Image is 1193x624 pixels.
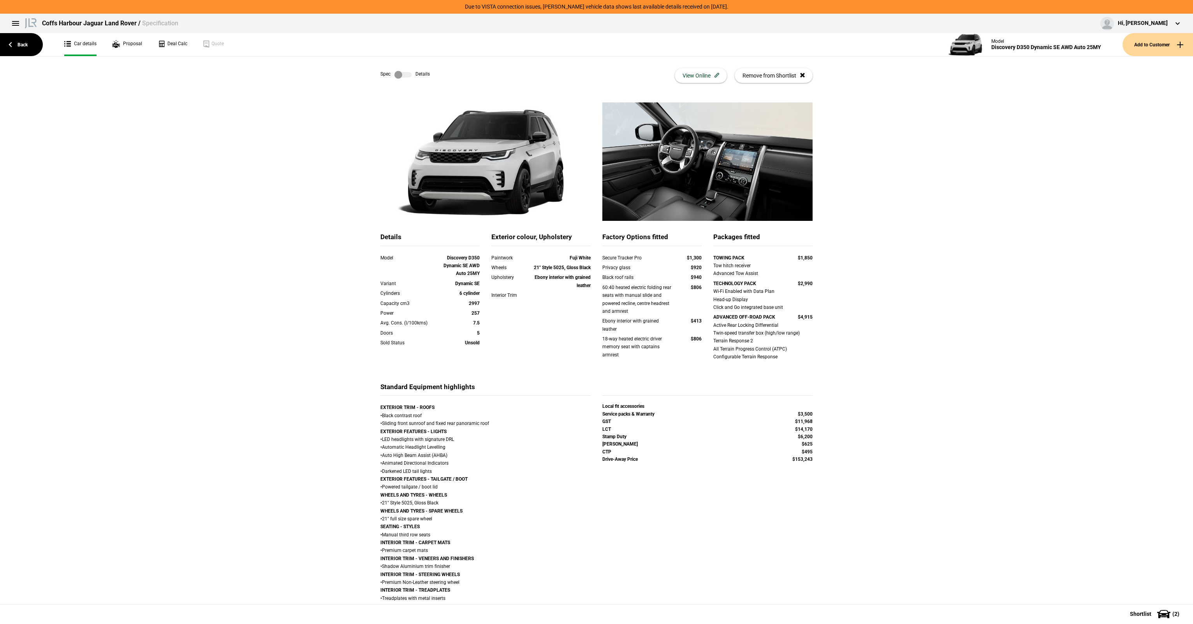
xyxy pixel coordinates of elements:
div: Sold Status [380,339,440,347]
strong: ADVANCED OFF-ROAD PACK [713,314,775,320]
strong: $625 [802,441,813,447]
a: Proposal [112,33,142,56]
strong: 2997 [469,301,480,306]
div: Factory Options fitted [602,233,702,246]
strong: $1,300 [687,255,702,261]
button: View Online [675,68,727,83]
strong: $4,915 [798,314,813,320]
strong: 7.5 [473,320,480,326]
div: Coffs Harbour Jaguar Land Rover / [42,19,178,28]
span: Shortlist [1130,611,1151,617]
div: 60:40 heated electric folding rear seats with manual slide and powered recline, centre headrest a... [602,284,672,316]
div: Paintwork [491,254,531,262]
strong: $940 [691,275,702,280]
div: Variant [380,280,440,287]
strong: EXTERIOR FEATURES - LIGHTS [380,429,447,434]
strong: INTERIOR TRIM - VENEERS AND FINISHERS [380,556,474,561]
strong: $153,243 [792,457,813,462]
div: Hi, [PERSON_NAME] [1118,19,1168,27]
strong: GST [602,419,611,424]
div: Cylinders [380,289,440,297]
strong: TECHNOLOGY PACK [713,281,756,286]
div: Active Rear Locking Differential Twin-speed transfer box (high/low range) Terrain Response 2 All ... [713,321,813,361]
div: Packages fitted [713,233,813,246]
div: Model [380,254,440,262]
div: Ebony interior with grained leather [602,317,672,333]
div: Power [380,309,440,317]
a: Car details [64,33,97,56]
div: Capacity cm3 [380,300,440,307]
div: Interior Trim [491,291,531,299]
strong: Fuji White [570,255,591,261]
strong: EXTERIOR FEATURES - TAILGATE / BOOT [380,476,468,482]
strong: CTP [602,449,611,455]
strong: $3,500 [798,411,813,417]
strong: Discovery D350 Dynamic SE AWD Auto 25MY [443,255,480,277]
strong: $806 [691,336,702,342]
div: Avg. Cons. (l/100kms) [380,319,440,327]
div: Doors [380,329,440,337]
strong: SEATING - STYLES [380,524,420,529]
div: Secure Tracker Pro [602,254,672,262]
strong: INTERIOR TRIM - TREADPLATES [380,587,450,593]
strong: Ebony interior with grained leather [535,275,591,288]
strong: 257 [472,310,480,316]
div: Wheels [491,264,531,271]
div: Details [380,233,480,246]
strong: $920 [691,265,702,270]
strong: INTERIOR TRIM - STEERING WHEELS [380,572,460,577]
a: Deal Calc [158,33,187,56]
strong: WHEELS AND TYRES - SPARE WHEELS [380,508,463,514]
div: Tow hitch receiver Advanced Tow Assist [713,262,813,278]
span: Specification [142,19,178,27]
div: Wi-Fi Enabled with Data Plan Head-up Display Click and Go integrated base unit [713,287,813,311]
button: Shortlist(2) [1118,604,1193,624]
strong: LCT [602,427,611,432]
button: Add to Customer [1123,33,1193,56]
strong: INTERIOR FEATURES - LIGHTING [380,603,450,609]
strong: Local fit accessories [602,404,644,409]
strong: Unsold [465,340,480,345]
strong: [PERSON_NAME] [602,441,638,447]
button: Remove from Shortlist [735,68,813,83]
strong: $495 [802,449,813,455]
strong: Stamp Duty [602,434,626,439]
strong: WHEELS AND TYRES - WHEELS [380,492,447,498]
div: 18-way heated electric driver memory seat with captains armrest [602,335,672,359]
div: Upholstery [491,273,531,281]
strong: $14,170 [795,427,813,432]
strong: $413 [691,318,702,324]
div: Black roof rails [602,273,672,281]
strong: EXTERIOR TRIM - ROOFS [380,405,435,410]
strong: 5 [477,330,480,336]
div: Discovery D350 Dynamic SE AWD Auto 25MY [991,44,1101,51]
img: landrover.png [23,17,38,28]
div: Privacy glass [602,264,672,271]
strong: $806 [691,285,702,290]
div: Spec Details [380,71,430,79]
div: Model [991,39,1101,44]
strong: Drive-Away Price [602,457,638,462]
strong: 6 cylinder [459,291,480,296]
strong: $2,990 [798,281,813,286]
strong: Service packs & Warranty [602,411,655,417]
strong: $11,968 [795,419,813,424]
strong: 21" Style 5025, Gloss Black [534,265,591,270]
span: ( 2 ) [1172,611,1179,617]
strong: $1,850 [798,255,813,261]
div: Standard Equipment highlights [380,383,591,396]
strong: Dynamic SE [455,281,480,286]
div: Exterior colour, Upholstery [491,233,591,246]
strong: TOWING PACK [713,255,744,261]
strong: INTERIOR TRIM - CARPET MATS [380,540,450,545]
strong: $6,200 [798,434,813,439]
